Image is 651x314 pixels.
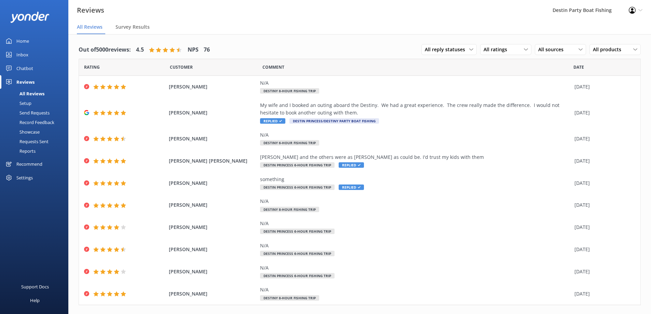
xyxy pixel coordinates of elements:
[169,83,257,91] span: [PERSON_NAME]
[573,64,584,70] span: Date
[4,146,36,156] div: Reports
[77,24,103,30] span: All Reviews
[21,280,49,293] div: Support Docs
[16,171,33,185] div: Settings
[170,64,193,70] span: Date
[260,185,335,190] span: Destin Princess 6-Hour Fishing Trip
[169,109,257,117] span: [PERSON_NAME]
[16,34,29,48] div: Home
[425,46,469,53] span: All reply statuses
[169,268,257,275] span: [PERSON_NAME]
[260,197,571,205] div: N/A
[260,101,571,117] div: My wife and I booked an outing aboard the Destiny. We had a great experience. The crew really mad...
[260,273,335,278] span: Destin Princess 6-Hour Fishing Trip
[260,118,285,124] span: Replied
[204,45,210,54] h4: 76
[4,146,68,156] a: Reports
[79,45,131,54] h4: Out of 5000 reviews:
[4,118,54,127] div: Record Feedback
[4,98,31,108] div: Setup
[574,109,632,117] div: [DATE]
[260,229,335,234] span: Destin Princess 6-Hour Fishing Trip
[169,246,257,253] span: [PERSON_NAME]
[260,176,571,183] div: something
[30,293,40,307] div: Help
[574,290,632,298] div: [DATE]
[574,201,632,209] div: [DATE]
[339,185,364,190] span: Replied
[4,89,68,98] a: All Reviews
[4,108,68,118] a: Send Requests
[77,5,104,16] h3: Reviews
[260,242,571,249] div: N/A
[169,201,257,209] span: [PERSON_NAME]
[10,12,50,23] img: yonder-white-logo.png
[484,46,511,53] span: All ratings
[593,46,625,53] span: All products
[574,246,632,253] div: [DATE]
[538,46,568,53] span: All sources
[260,79,571,87] div: N/A
[4,98,68,108] a: Setup
[260,153,571,161] div: [PERSON_NAME] and the others were as [PERSON_NAME] as could be. I'd trust my kids with them
[16,157,42,171] div: Recommend
[84,64,100,70] span: Date
[262,64,284,70] span: Question
[4,137,49,146] div: Requests Sent
[260,286,571,293] div: N/A
[136,45,144,54] h4: 4.5
[574,223,632,231] div: [DATE]
[339,162,364,168] span: Replied
[4,137,68,146] a: Requests Sent
[4,127,40,137] div: Showcase
[574,179,632,187] div: [DATE]
[169,290,257,298] span: [PERSON_NAME]
[169,157,257,165] span: [PERSON_NAME] [PERSON_NAME]
[188,45,199,54] h4: NPS
[116,24,150,30] span: Survey Results
[16,75,35,89] div: Reviews
[4,118,68,127] a: Record Feedback
[260,131,571,139] div: N/A
[169,135,257,142] span: [PERSON_NAME]
[260,264,571,272] div: N/A
[4,127,68,137] a: Showcase
[260,220,571,227] div: N/A
[16,62,33,75] div: Chatbot
[574,157,632,165] div: [DATE]
[260,251,335,256] span: Destin Princess 6-Hour Fishing Trip
[260,88,319,94] span: Destiny 8-Hour Fishing Trip
[574,135,632,142] div: [DATE]
[260,140,319,146] span: Destiny 6-Hour Fishing Trip
[260,295,319,301] span: Destiny 8-Hour Fishing Trip
[260,207,319,212] span: Destiny 8-Hour Fishing Trip
[260,162,335,168] span: Destin Princess 6-Hour Fishing Trip
[16,48,28,62] div: Inbox
[4,89,44,98] div: All Reviews
[289,118,379,124] span: Destin Princess/Destiny Party Boat Fishing
[169,223,257,231] span: [PERSON_NAME]
[4,108,50,118] div: Send Requests
[574,268,632,275] div: [DATE]
[574,83,632,91] div: [DATE]
[169,179,257,187] span: [PERSON_NAME]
